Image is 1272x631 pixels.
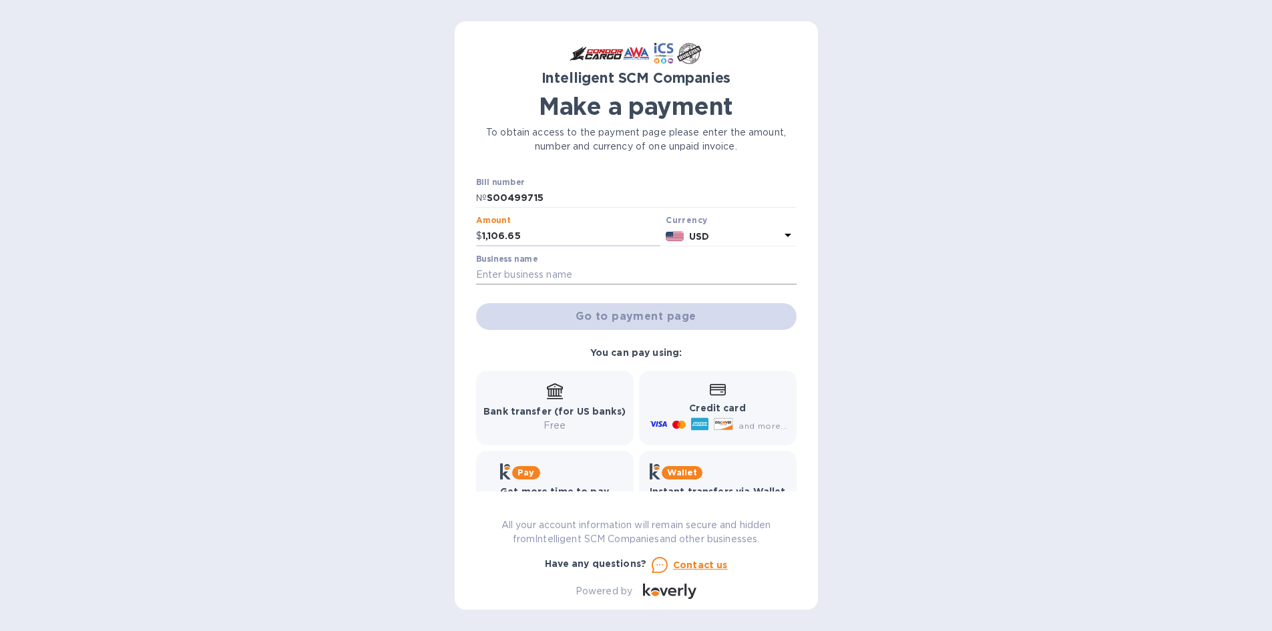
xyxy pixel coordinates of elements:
[476,178,524,186] label: Bill number
[689,231,709,242] b: USD
[689,403,745,413] b: Credit card
[476,229,482,243] p: $
[476,217,510,225] label: Amount
[476,518,797,546] p: All your account information will remain secure and hidden from Intelligent SCM Companies and oth...
[500,486,609,497] b: Get more time to pay
[666,232,684,241] img: USD
[476,191,487,205] p: №
[483,419,626,433] p: Free
[476,265,797,285] input: Enter business name
[667,467,698,477] b: Wallet
[517,467,534,477] b: Pay
[673,560,728,570] u: Contact us
[487,188,797,208] input: Enter bill number
[576,584,632,598] p: Powered by
[650,486,786,497] b: Instant transfers via Wallet
[590,347,682,358] b: You can pay using:
[483,406,626,417] b: Bank transfer (for US banks)
[545,558,647,569] b: Have any questions?
[476,92,797,120] h1: Make a payment
[738,421,787,431] span: and more...
[482,226,661,246] input: 0.00
[476,255,538,263] label: Business name
[476,126,797,154] p: To obtain access to the payment page please enter the amount, number and currency of one unpaid i...
[542,69,731,86] b: Intelligent SCM Companies
[666,215,707,225] b: Currency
